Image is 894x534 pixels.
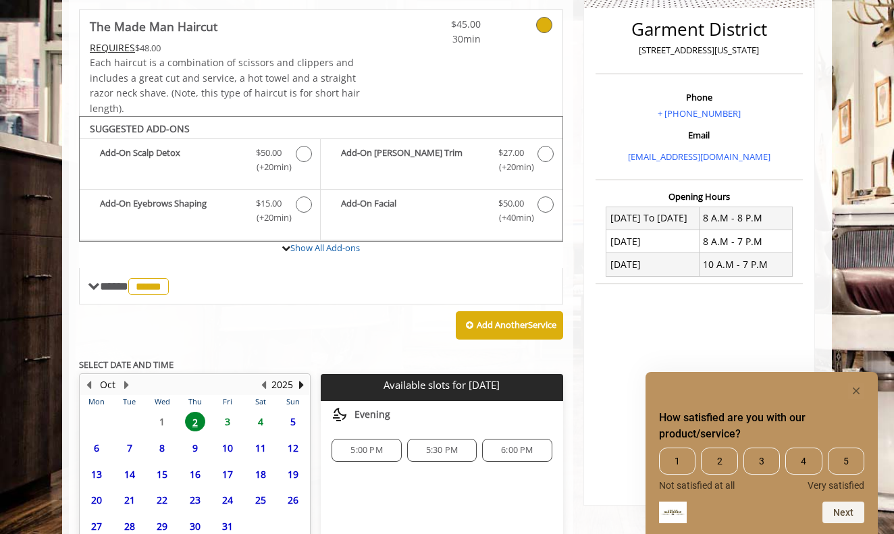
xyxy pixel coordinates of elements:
[90,41,361,55] div: $48.00
[283,490,303,510] span: 26
[185,412,205,431] span: 2
[211,461,244,487] td: Select day17
[113,487,145,514] td: Select day21
[501,445,533,456] span: 6:00 PM
[79,358,174,371] b: SELECT DATE AND TIME
[350,445,382,456] span: 5:00 PM
[146,395,178,408] th: Wed
[251,412,271,431] span: 4
[249,211,289,225] span: (+20min )
[277,408,310,435] td: Select day5
[217,438,238,458] span: 10
[491,160,531,174] span: (+20min )
[271,377,293,392] button: 2025
[659,383,864,523] div: How satisfied are you with our product/service? Select an option from 1 to 5, with 1 being Not sa...
[121,377,132,392] button: Next Month
[90,41,135,54] span: This service needs some Advance to be paid before we block your appointment
[596,192,803,201] h3: Opening Hours
[822,502,864,523] button: Next question
[90,17,217,36] b: The Made Man Haircut
[217,464,238,484] span: 17
[258,377,269,392] button: Previous Year
[120,438,140,458] span: 7
[332,439,401,462] div: 5:00 PM
[113,395,145,408] th: Tue
[606,253,700,276] td: [DATE]
[277,487,310,514] td: Select day26
[341,146,484,174] b: Add-On [PERSON_NAME] Trim
[277,395,310,408] th: Sun
[217,490,238,510] span: 24
[606,230,700,253] td: [DATE]
[86,490,107,510] span: 20
[699,207,792,230] td: 8 A.M - 8 P.M
[599,130,799,140] h3: Email
[828,448,864,475] span: 5
[283,438,303,458] span: 12
[152,464,172,484] span: 15
[152,490,172,510] span: 22
[100,377,115,392] button: Oct
[178,461,211,487] td: Select day16
[244,395,276,408] th: Sat
[659,480,735,491] span: Not satisfied at all
[86,196,313,228] label: Add-On Eyebrows Shaping
[785,448,822,475] span: 4
[256,196,282,211] span: $15.00
[90,122,190,135] b: SUGGESTED ADD-ONS
[498,196,524,211] span: $50.00
[251,464,271,484] span: 18
[80,487,113,514] td: Select day20
[332,406,348,423] img: evening slots
[659,410,864,442] h2: How satisfied are you with our product/service? Select an option from 1 to 5, with 1 being Not sa...
[327,146,555,178] label: Add-On Beard Trim
[426,445,458,456] span: 5:30 PM
[178,435,211,461] td: Select day9
[808,480,864,491] span: Very satisfied
[699,230,792,253] td: 8 A.M - 7 P.M
[146,435,178,461] td: Select day8
[146,461,178,487] td: Select day15
[146,487,178,514] td: Select day22
[743,448,780,475] span: 3
[86,438,107,458] span: 6
[185,490,205,510] span: 23
[211,487,244,514] td: Select day24
[86,464,107,484] span: 13
[659,448,864,491] div: How satisfied are you with our product/service? Select an option from 1 to 5, with 1 being Not sa...
[244,487,276,514] td: Select day25
[482,439,552,462] div: 6:00 PM
[80,435,113,461] td: Select day6
[185,464,205,484] span: 16
[120,490,140,510] span: 21
[100,196,242,225] b: Add-On Eyebrows Shaping
[407,439,477,462] div: 5:30 PM
[178,395,211,408] th: Thu
[244,461,276,487] td: Select day18
[100,146,242,174] b: Add-On Scalp Detox
[327,196,555,228] label: Add-On Facial
[491,211,531,225] span: (+40min )
[701,448,737,475] span: 2
[113,461,145,487] td: Select day14
[401,32,481,47] span: 30min
[290,242,360,254] a: Show All Add-ons
[283,464,303,484] span: 19
[456,311,563,340] button: Add AnotherService
[354,409,390,420] span: Evening
[326,379,557,391] p: Available slots for [DATE]
[401,17,481,32] span: $45.00
[296,377,307,392] button: Next Year
[599,20,799,39] h2: Garment District
[185,438,205,458] span: 9
[244,408,276,435] td: Select day4
[152,438,172,458] span: 8
[659,448,695,475] span: 1
[256,146,282,160] span: $50.00
[628,151,770,163] a: [EMAIL_ADDRESS][DOMAIN_NAME]
[251,438,271,458] span: 11
[249,160,289,174] span: (+20min )
[658,107,741,119] a: + [PHONE_NUMBER]
[341,196,484,225] b: Add-On Facial
[83,377,94,392] button: Previous Month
